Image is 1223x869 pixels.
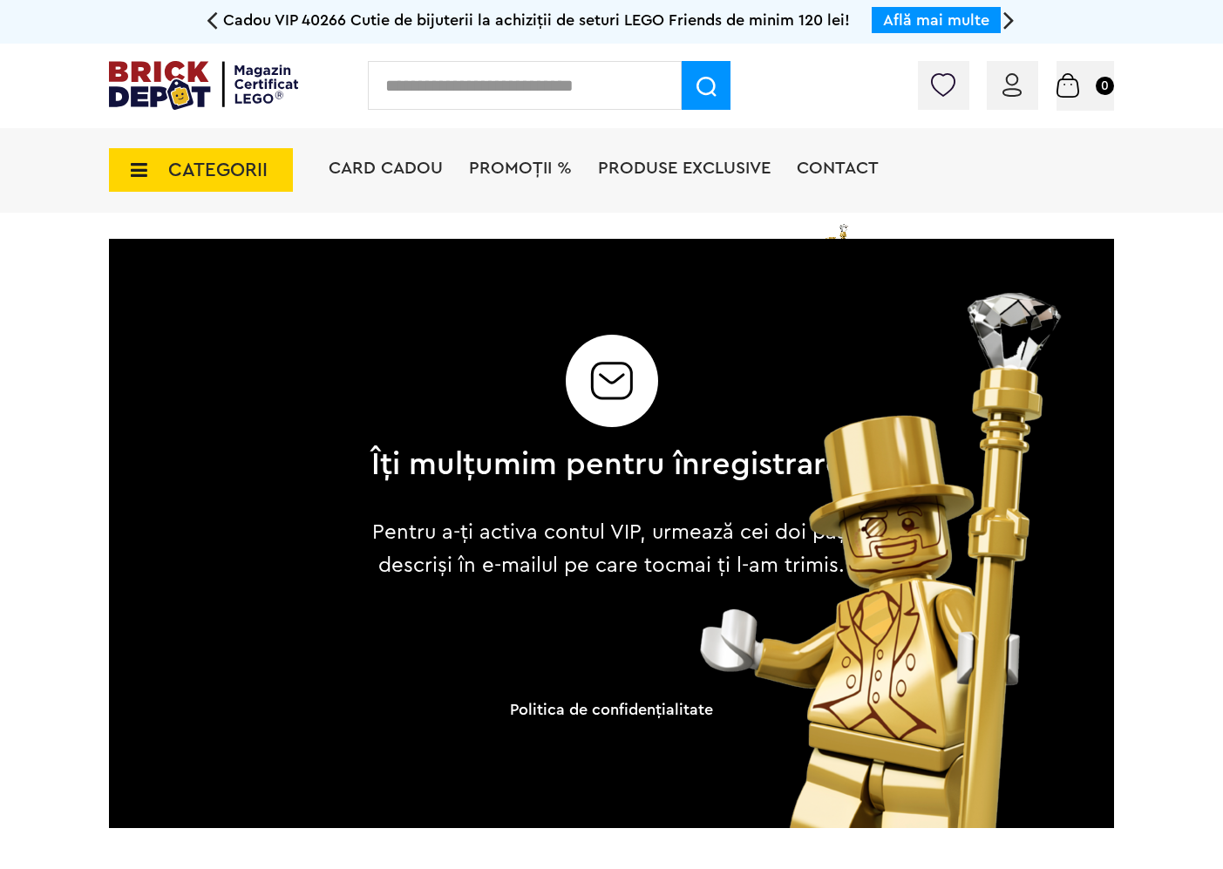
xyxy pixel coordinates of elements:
a: Card Cadou [329,160,443,177]
small: 0 [1096,77,1114,95]
a: PROMOȚII % [469,160,572,177]
a: Contact [797,160,879,177]
a: Află mai multe [883,12,989,28]
p: Pentru a-ți activa contul VIP, urmează cei doi pași descriși în e-mailul pe care tocmai ți l-am t... [360,516,863,582]
a: Produse exclusive [598,160,771,177]
span: CATEGORII [168,160,268,180]
a: Politica de confidenţialitate [510,702,713,717]
span: Cadou VIP 40266 Cutie de bijuterii la achiziții de seturi LEGO Friends de minim 120 lei! [223,12,850,28]
h2: Îți mulțumim pentru înregistrare. [370,448,853,481]
img: vip_page_image [675,293,1114,828]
